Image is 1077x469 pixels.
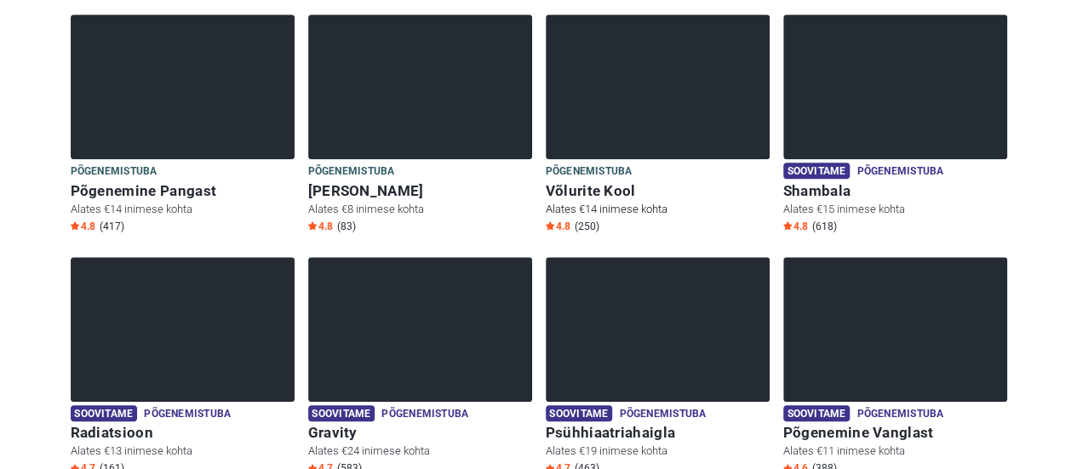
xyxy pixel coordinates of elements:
h6: Psühhiaatriahaigla [546,424,770,442]
img: Võlurite Kool [546,14,770,159]
span: Põgenemistuba [71,163,158,181]
span: Soovitame [546,405,613,421]
a: Sherlock Holmes Põgenemistuba [PERSON_NAME] Alates €8 inimese kohta Star4.8 (83) [308,14,532,237]
span: 4.8 [308,220,333,233]
p: Alates €14 inimese kohta [71,202,295,217]
p: Alates €8 inimese kohta [308,202,532,217]
span: Põgenemistuba [856,405,943,424]
h6: Põgenemine Vanglast [783,424,1007,442]
img: Põgenemine Vanglast [783,257,1007,402]
p: Alates €11 inimese kohta [783,443,1007,459]
span: Põgenemistuba [308,163,395,181]
span: 4.8 [783,220,808,233]
h6: Võlurite Kool [546,182,770,200]
span: Soovitame [783,405,851,421]
span: 4.8 [71,220,95,233]
h6: Põgenemine Pangast [71,182,295,200]
img: Põgenemine Pangast [71,14,295,159]
img: Star [783,221,792,230]
a: Shambala Soovitame Põgenemistuba Shambala Alates €15 inimese kohta Star4.8 (618) [783,14,1007,237]
p: Alates €14 inimese kohta [546,202,770,217]
span: Põgenemistuba [619,405,706,424]
span: (250) [575,220,599,233]
img: Radiatsioon [71,257,295,402]
p: Alates €19 inimese kohta [546,443,770,459]
a: Võlurite Kool Põgenemistuba Võlurite Kool Alates €14 inimese kohta Star4.8 (250) [546,14,770,237]
span: Põgenemistuba [856,163,943,181]
a: Põgenemine Pangast Põgenemistuba Põgenemine Pangast Alates €14 inimese kohta Star4.8 (417) [71,14,295,237]
h6: Shambala [783,182,1007,200]
img: Gravity [308,257,532,402]
span: (618) [812,220,837,233]
img: Psühhiaatriahaigla [546,257,770,402]
img: Star [308,221,317,230]
img: Star [71,221,79,230]
span: Soovitame [783,163,851,179]
span: (83) [337,220,356,233]
span: Põgenemistuba [546,163,633,181]
img: Shambala [783,14,1007,159]
p: Alates €15 inimese kohta [783,202,1007,217]
img: Star [546,221,554,230]
span: 4.8 [546,220,570,233]
span: (417) [100,220,124,233]
img: Sherlock Holmes [308,14,532,159]
h6: [PERSON_NAME] [308,182,532,200]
